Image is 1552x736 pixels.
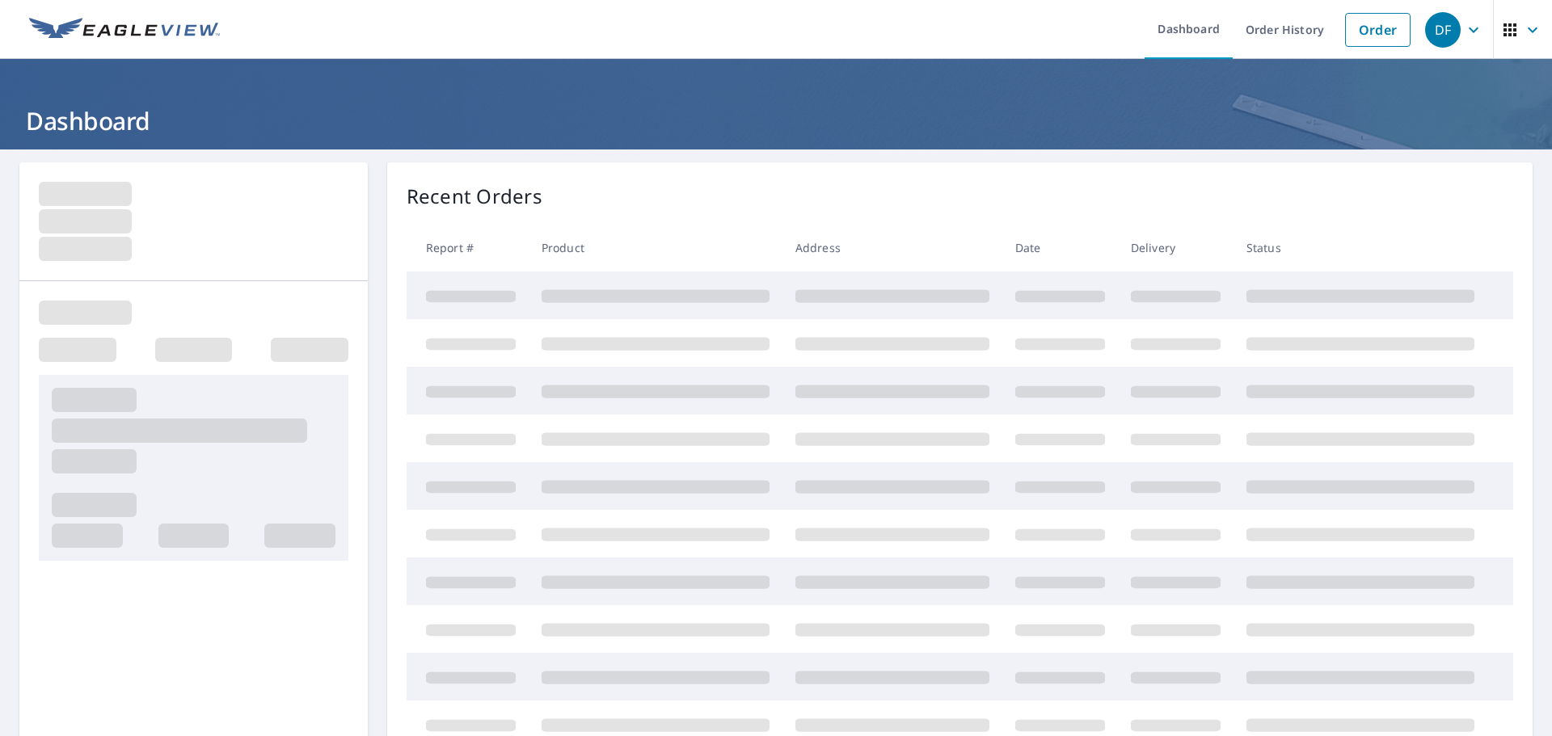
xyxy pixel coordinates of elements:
[782,224,1002,271] th: Address
[407,224,529,271] th: Report #
[1118,224,1234,271] th: Delivery
[1234,224,1487,271] th: Status
[1425,12,1461,48] div: DF
[29,18,220,42] img: EV Logo
[1002,224,1118,271] th: Date
[19,104,1533,137] h1: Dashboard
[1345,13,1411,47] a: Order
[529,224,782,271] th: Product
[407,182,542,211] p: Recent Orders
